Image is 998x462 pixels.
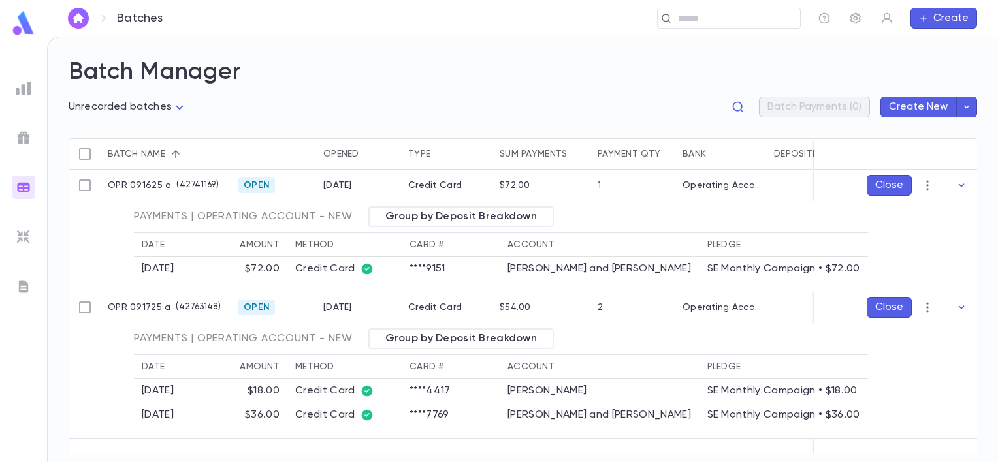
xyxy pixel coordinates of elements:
div: Sum payments [493,138,591,170]
div: 1 [598,180,601,191]
div: Type [408,138,430,170]
div: Deposited [774,138,824,170]
span: Payments | Operating Account - New [134,332,353,345]
button: Sort [165,144,186,164]
td: [DATE] [134,403,189,427]
h2: Batch Manager [69,58,977,87]
td: $72.00 [189,257,287,281]
p: ( 42763148 ) [170,301,220,314]
button: Close [867,175,912,196]
button: Create [910,8,977,29]
span: Group by Deposit Breakdown [378,332,545,345]
td: [DATE] [134,257,189,281]
div: Bank [683,138,706,170]
span: Open [238,180,275,191]
span: Unrecorded batches [69,102,172,112]
div: Credit Card [295,408,394,422]
th: Date [134,355,189,379]
div: Payment qty [591,138,676,170]
th: Method [287,355,402,379]
th: Amount [189,233,287,257]
th: Method [287,233,402,257]
div: 9/17/2025 [323,302,352,313]
div: Deposited [767,138,852,170]
p: ( 42741169 ) [171,179,218,192]
div: Batch name [101,138,232,170]
img: letters_grey.7941b92b52307dd3b8a917253454ce1c.svg [16,279,31,294]
div: Credit Card [295,384,394,397]
div: Opened [323,138,359,170]
th: Amount [189,355,287,379]
td: [PERSON_NAME] and [PERSON_NAME] [500,403,700,427]
div: Credit Card [402,170,493,201]
div: Payment qty [598,138,660,170]
img: reports_grey.c525e4749d1bce6a11f5fe2a8de1b229.svg [16,80,31,96]
div: $72.00 [500,180,530,191]
div: Sum payments [500,138,567,170]
div: $54.00 [500,302,531,313]
th: Card # [402,355,500,379]
button: Create New [880,97,956,117]
div: Type [402,138,493,170]
td: $36.00 [189,403,287,427]
div: Opened [317,138,402,170]
div: SE Monthly Campaign • $36.00 [707,408,860,422]
td: $18.00 [189,379,287,403]
div: Batch name [108,138,165,170]
div: Operating Account - New [683,180,761,191]
div: Unrecorded batches [69,97,187,117]
div: 2 [598,302,603,313]
p: Batches [117,11,163,25]
th: Card # [402,233,500,257]
div: SE Monthly Campaign • $72.00 [707,262,860,275]
th: Pledge [700,233,868,257]
th: Pledge [700,355,868,379]
span: Group by Deposit Breakdown [378,210,545,223]
button: Close [867,297,912,318]
td: [DATE] [134,379,189,403]
div: SE Monthly Campaign • $18.00 [707,384,860,397]
td: [PERSON_NAME] [500,379,700,403]
th: Account [500,233,700,257]
td: [PERSON_NAME] and [PERSON_NAME] [500,257,700,281]
p: OPR 091625 a [108,180,171,191]
div: Group by Deposit Breakdown [368,206,554,227]
th: Account [500,355,700,379]
div: Credit Card [402,292,493,323]
div: 9/16/2025 [323,180,352,191]
img: campaigns_grey.99e729a5f7ee94e3726e6486bddda8f1.svg [16,130,31,146]
img: home_white.a664292cf8c1dea59945f0da9f25487c.svg [71,13,86,23]
div: Group by Deposit Breakdown [368,328,554,349]
span: Open [238,302,275,313]
img: logo [10,10,37,36]
img: imports_grey.530a8a0e642e233f2baf0ef88e8c9fcb.svg [16,229,31,245]
div: Credit Card [295,262,394,275]
div: Operating Account - New [683,302,761,313]
div: Bank [676,138,767,170]
p: OPR 091725 a [108,302,170,313]
img: batches_gradient.0a22e14384a92aa4cd678275c0c39cc4.svg [16,179,31,195]
th: Date [134,233,189,257]
span: Payments | Operating Account - New [134,210,353,223]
